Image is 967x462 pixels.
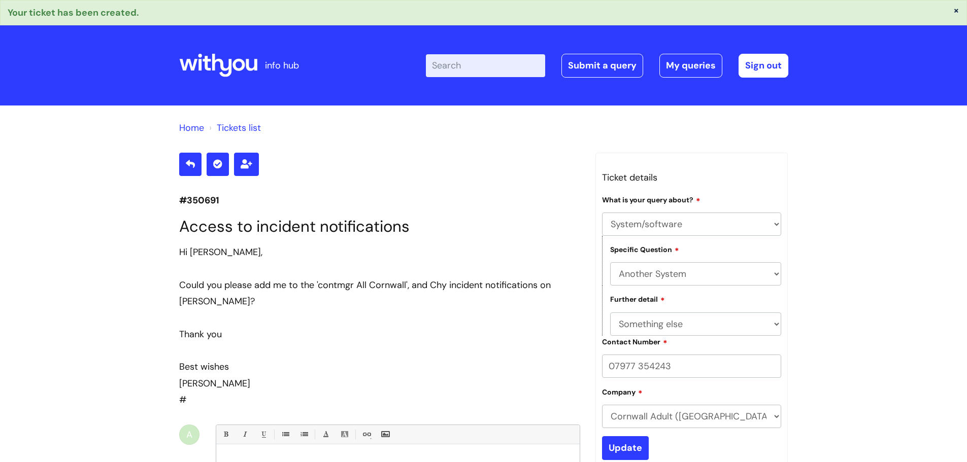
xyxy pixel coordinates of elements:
[610,244,679,254] label: Specific Question
[602,386,643,397] label: Company
[279,428,291,441] a: • Unordered List (Ctrl-Shift-7)
[179,277,580,310] div: Could you please add me to the 'contmgr All Cornwall', and Chy incident notifications on [PERSON_...
[179,192,580,208] p: #350691
[179,424,199,445] div: A
[602,336,668,346] label: Contact Number
[602,436,649,459] input: Update
[179,326,580,342] div: Thank you
[265,57,299,74] p: info hub
[659,54,722,77] a: My queries
[602,194,701,204] label: What is your query about?
[953,6,959,15] button: ×
[338,428,351,441] a: Back Color
[238,428,251,441] a: Italic (Ctrl-I)
[179,375,580,392] div: [PERSON_NAME]
[257,428,270,441] a: Underline(Ctrl-U)
[297,428,310,441] a: 1. Ordered List (Ctrl-Shift-8)
[602,169,782,186] h3: Ticket details
[360,428,373,441] a: Link
[179,120,204,136] li: Solution home
[179,122,204,134] a: Home
[561,54,643,77] a: Submit a query
[319,428,332,441] a: Font Color
[426,54,545,77] input: Search
[739,54,788,77] a: Sign out
[219,428,232,441] a: Bold (Ctrl-B)
[426,54,788,77] div: | -
[179,217,580,236] h1: Access to incident notifications
[379,428,391,441] a: Insert Image...
[179,359,580,375] div: Best wishes
[207,120,261,136] li: Tickets list
[610,294,665,304] label: Further detail
[217,122,261,134] a: Tickets list
[179,244,580,260] div: Hi [PERSON_NAME],
[179,244,580,408] div: #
